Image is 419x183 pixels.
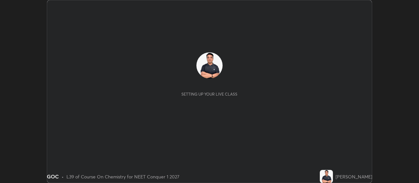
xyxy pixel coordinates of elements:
div: L39 of Course On Chemistry for NEET Conquer 1 2027 [66,173,179,180]
div: Setting up your live class [181,92,237,97]
div: • [62,173,64,180]
img: cdd11cb0ff7c41cdbf678b0cfeb7474b.jpg [196,52,223,79]
img: cdd11cb0ff7c41cdbf678b0cfeb7474b.jpg [320,170,333,183]
div: GOC [47,173,59,180]
div: [PERSON_NAME] [336,173,372,180]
